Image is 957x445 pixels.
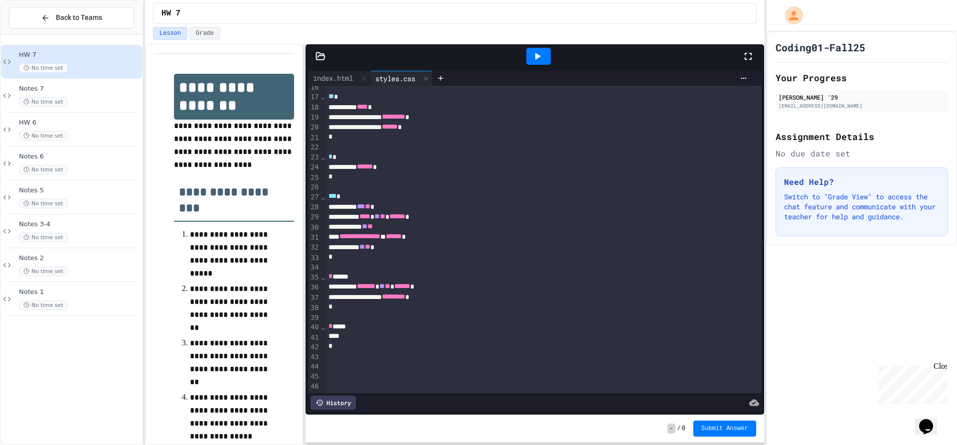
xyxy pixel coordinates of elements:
[308,73,358,83] div: index.html
[19,300,68,310] span: No time set
[308,113,320,123] div: 19
[308,173,320,183] div: 25
[677,425,681,433] span: /
[308,333,320,343] div: 41
[779,102,945,110] div: [EMAIL_ADDRESS][DOMAIN_NAME]
[308,83,320,93] div: 16
[19,267,68,276] span: No time set
[320,193,325,201] span: Fold line
[4,4,69,63] div: Chat with us now!Close
[308,143,320,152] div: 22
[153,27,187,40] button: Lesson
[308,92,320,102] div: 17
[308,162,320,172] div: 24
[308,223,320,233] div: 30
[9,7,134,28] button: Back to Teams
[320,93,325,101] span: Fold line
[308,352,320,362] div: 43
[308,273,320,283] div: 35
[19,119,140,127] span: HW 6
[784,192,940,222] p: Switch to "Grade View" to access the chat feature and communicate with your teacher for help and ...
[775,4,805,27] div: My Account
[308,233,320,243] div: 31
[308,212,320,222] div: 29
[308,202,320,212] div: 28
[308,182,320,192] div: 26
[19,131,68,141] span: No time set
[19,186,140,195] span: Notes 5
[19,220,140,229] span: Notes 3-4
[308,342,320,352] div: 42
[308,283,320,293] div: 36
[308,293,320,303] div: 37
[776,71,948,85] h2: Your Progress
[308,103,320,113] div: 18
[19,254,140,263] span: Notes 2
[308,313,320,323] div: 39
[19,85,140,93] span: Notes 7
[701,425,748,433] span: Submit Answer
[308,71,370,86] div: index.html
[308,152,320,162] div: 23
[19,152,140,161] span: Notes 6
[776,40,865,54] h1: Coding01-Fall25
[308,382,320,392] div: 46
[308,372,320,382] div: 45
[874,362,947,404] iframe: chat widget
[776,148,948,159] div: No due date set
[779,93,945,102] div: [PERSON_NAME] '29
[320,273,325,281] span: Fold line
[667,424,675,434] span: -
[161,7,180,19] span: HW 7
[19,63,68,73] span: No time set
[19,165,68,174] span: No time set
[682,425,685,433] span: 0
[308,243,320,253] div: 32
[19,199,68,208] span: No time set
[308,263,320,273] div: 34
[311,396,356,410] div: History
[370,71,433,86] div: styles.css
[308,322,320,332] div: 40
[308,192,320,202] div: 27
[784,176,940,188] h3: Need Help?
[19,233,68,242] span: No time set
[308,253,320,263] div: 33
[19,97,68,107] span: No time set
[915,405,947,435] iframe: chat widget
[19,51,140,59] span: HW 7
[320,153,325,161] span: Fold line
[308,303,320,313] div: 38
[693,421,756,437] button: Submit Answer
[370,73,420,84] div: styles.css
[189,27,220,40] button: Grade
[56,12,102,23] span: Back to Teams
[776,130,948,144] h2: Assignment Details
[308,123,320,133] div: 20
[19,288,140,297] span: Notes 1
[308,133,320,143] div: 21
[320,323,325,331] span: Fold line
[308,362,320,372] div: 44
